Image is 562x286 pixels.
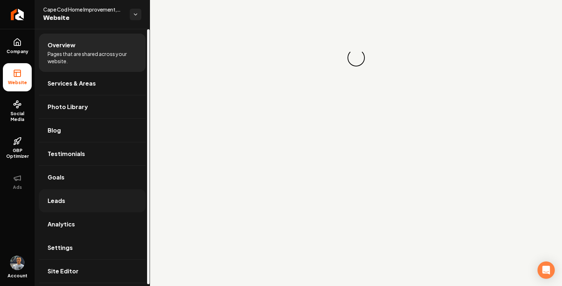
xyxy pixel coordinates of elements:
[48,149,85,158] span: Testimonials
[3,131,32,165] a: GBP Optimizer
[48,173,65,182] span: Goals
[4,49,31,55] span: Company
[3,94,32,128] a: Social Media
[39,166,146,189] a: Goals
[39,213,146,236] a: Analytics
[48,196,65,205] span: Leads
[48,243,73,252] span: Settings
[3,111,32,122] span: Social Media
[10,256,25,270] button: Open user button
[10,256,25,270] img: Tony Sivitski
[39,95,146,118] a: Photo Library
[48,126,61,135] span: Blog
[39,260,146,283] a: Site Editor
[344,45,368,70] div: Loading
[39,236,146,259] a: Settings
[48,220,75,229] span: Analytics
[3,32,32,60] a: Company
[39,72,146,95] a: Services & Areas
[5,80,30,86] span: Website
[3,148,32,159] span: GBP Optimizer
[48,103,88,111] span: Photo Library
[3,168,32,196] button: Ads
[48,267,79,276] span: Site Editor
[43,6,124,13] span: Cape Cod Home Improvement, Inc
[39,119,146,142] a: Blog
[11,9,24,20] img: Rebolt Logo
[43,13,124,23] span: Website
[39,142,146,165] a: Testimonials
[10,185,25,190] span: Ads
[48,79,96,88] span: Services & Areas
[8,273,27,279] span: Account
[537,261,555,279] div: Open Intercom Messenger
[48,50,137,65] span: Pages that are shared across your website.
[48,41,75,49] span: Overview
[39,189,146,212] a: Leads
